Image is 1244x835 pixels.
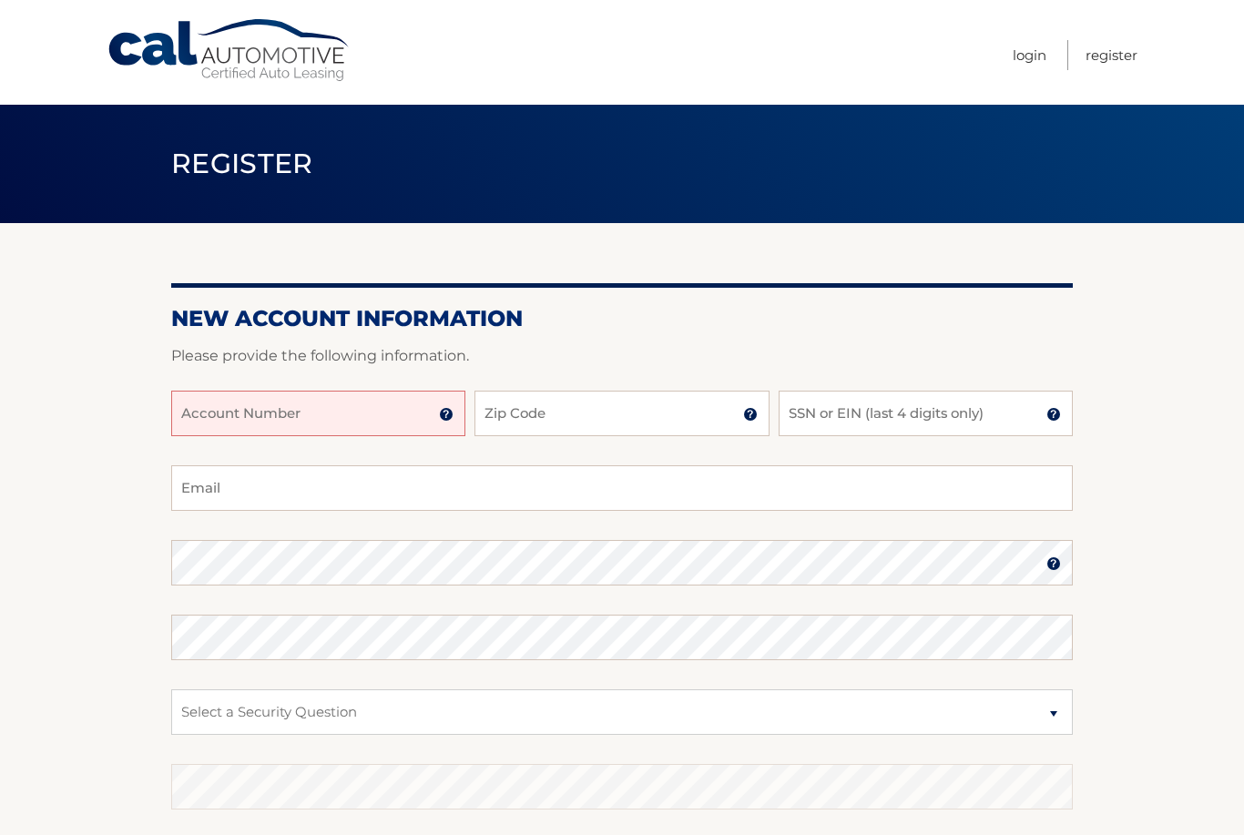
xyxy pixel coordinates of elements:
[171,343,1073,369] p: Please provide the following information.
[439,407,454,422] img: tooltip.svg
[171,391,465,436] input: Account Number
[171,465,1073,511] input: Email
[107,18,352,83] a: Cal Automotive
[1013,40,1046,70] a: Login
[171,305,1073,332] h2: New Account Information
[779,391,1073,436] input: SSN or EIN (last 4 digits only)
[1086,40,1137,70] a: Register
[171,147,313,180] span: Register
[743,407,758,422] img: tooltip.svg
[474,391,769,436] input: Zip Code
[1046,556,1061,571] img: tooltip.svg
[1046,407,1061,422] img: tooltip.svg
